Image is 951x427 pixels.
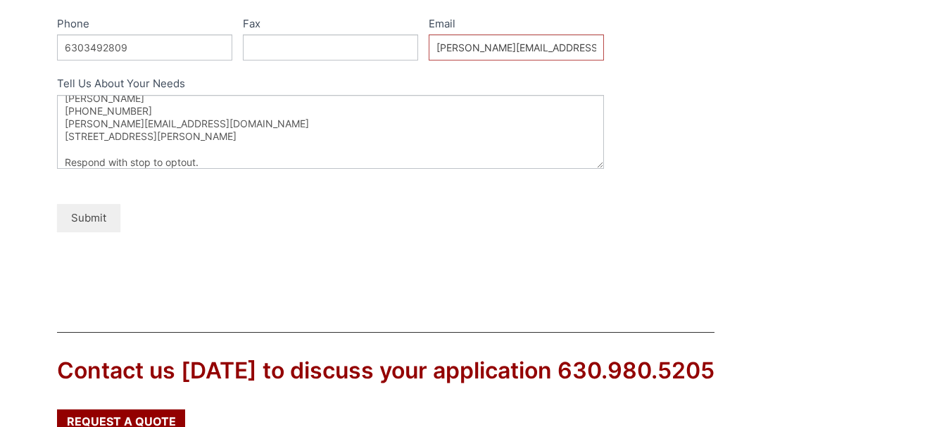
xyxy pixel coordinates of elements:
[57,204,120,231] button: Submit
[243,15,417,35] label: Fax
[67,416,176,427] span: Request a Quote
[429,15,603,35] label: Email
[57,355,714,387] div: Contact us [DATE] to discuss your application 630.980.5205
[57,15,232,35] label: Phone
[57,75,603,95] label: Tell Us About Your Needs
